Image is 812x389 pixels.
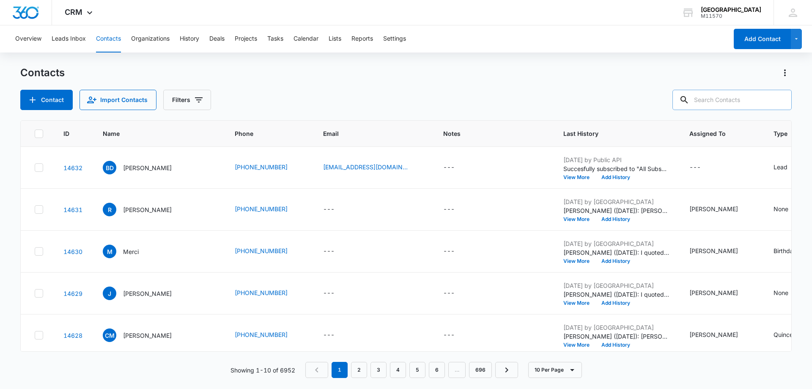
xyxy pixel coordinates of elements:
[235,330,288,339] a: [PHONE_NUMBER]
[103,328,187,342] div: Name - Cynthia Martinez - Select to Edit Field
[443,330,455,340] div: ---
[443,330,470,340] div: Notes - - Select to Edit Field
[563,155,669,164] p: [DATE] by Public API
[672,90,792,110] input: Search Contacts
[20,66,65,79] h1: Contacts
[235,25,257,52] button: Projects
[689,330,738,339] div: [PERSON_NAME]
[123,247,139,256] p: Merci
[323,246,350,257] div: Email - - Select to Edit Field
[103,203,116,216] span: R
[595,301,636,306] button: Add History
[267,25,283,52] button: Tasks
[443,163,470,173] div: Notes - - Select to Edit Field
[63,332,82,339] a: Navigate to contact details page for Cynthia Martinez
[323,330,335,340] div: ---
[103,203,187,216] div: Name - Roberto - Select to Edit Field
[774,330,809,339] div: Quinceanera
[689,129,741,138] span: Assigned To
[329,25,341,52] button: Lists
[235,163,303,173] div: Phone - (832) 875-8121 - Select to Edit Field
[443,246,470,257] div: Notes - - Select to Edit Field
[774,163,803,173] div: Type - Lead - Select to Edit Field
[52,25,86,52] button: Leads Inbox
[528,362,582,378] button: 10 Per Page
[689,288,738,297] div: [PERSON_NAME]
[351,25,373,52] button: Reports
[370,362,387,378] a: Page 3
[778,66,792,80] button: Actions
[235,330,303,340] div: Phone - (281) 451-9598 - Select to Edit Field
[563,129,657,138] span: Last History
[294,25,318,52] button: Calendar
[323,163,423,173] div: Email - brenda_12802@yahoo.com - Select to Edit Field
[305,362,518,378] nav: Pagination
[443,204,470,215] div: Notes - - Select to Edit Field
[323,204,350,215] div: Email - - Select to Edit Field
[689,163,701,173] div: ---
[63,164,82,171] a: Navigate to contact details page for Brenda Diaz
[595,217,636,222] button: Add History
[63,248,82,255] a: Navigate to contact details page for Merci
[734,29,791,49] button: Add Contact
[323,129,411,138] span: Email
[131,25,170,52] button: Organizations
[701,13,761,19] div: account id
[774,204,804,215] div: Type - None - Select to Edit Field
[123,331,172,340] p: [PERSON_NAME]
[595,259,636,264] button: Add History
[323,330,350,340] div: Email - - Select to Edit Field
[103,245,154,258] div: Name - Merci - Select to Edit Field
[563,164,669,173] p: Succesfully subscribed to "All Subscribers".
[563,248,669,257] p: [PERSON_NAME] ([DATE]): I quoted the client $1,600 for the 529FM location for the adore package b...
[103,161,116,174] span: BD
[63,290,82,297] a: Navigate to contact details page for Jaynne
[103,245,116,258] span: M
[443,163,455,173] div: ---
[429,362,445,378] a: Page 6
[80,90,156,110] button: Import Contacts
[323,246,335,257] div: ---
[123,289,172,298] p: [PERSON_NAME]
[409,362,425,378] a: Page 5
[689,246,753,257] div: Assigned To - Cynthia Peraza - Select to Edit Field
[390,362,406,378] a: Page 4
[563,290,669,299] p: [PERSON_NAME] ([DATE]): I quoted the client $4,500 plus tax (Rose Gold) for 70 guest (Food and ca...
[563,332,669,341] p: [PERSON_NAME] ([DATE]): [PERSON_NAME] quoted the client normal price and gave her 10% OFF of the ...
[235,288,303,298] div: Phone - (832) 405-0543 - Select to Edit Field
[443,288,455,298] div: ---
[235,288,288,297] a: [PHONE_NUMBER]
[103,328,116,342] span: CM
[351,362,367,378] a: Page 2
[323,163,408,171] a: [EMAIL_ADDRESS][DOMAIN_NAME]
[235,204,303,215] div: Phone - (713) 419-3926 - Select to Edit Field
[469,362,492,378] a: Page 696
[563,342,595,348] button: View More
[323,288,335,298] div: ---
[563,197,669,206] p: [DATE] by [GEOGRAPHIC_DATA]
[96,25,121,52] button: Contacts
[595,342,636,348] button: Add History
[563,175,595,180] button: View More
[65,8,82,17] span: CRM
[689,246,738,255] div: [PERSON_NAME]
[563,259,595,264] button: View More
[689,204,753,215] div: Assigned To - Cynthia Peraza - Select to Edit Field
[63,129,70,138] span: ID
[163,90,211,110] button: Filters
[383,25,406,52] button: Settings
[103,129,202,138] span: Name
[689,288,753,298] div: Assigned To - Cynthia Peraza - Select to Edit Field
[443,246,455,257] div: ---
[323,204,335,215] div: ---
[774,204,788,213] div: None
[235,204,288,213] a: [PHONE_NUMBER]
[774,288,804,298] div: Type - None - Select to Edit Field
[689,204,738,213] div: [PERSON_NAME]
[774,163,787,171] div: Lead
[443,204,455,215] div: ---
[103,287,116,300] span: J
[63,206,82,213] a: Navigate to contact details page for Roberto
[123,163,172,172] p: [PERSON_NAME]
[563,239,669,248] p: [DATE] by [GEOGRAPHIC_DATA]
